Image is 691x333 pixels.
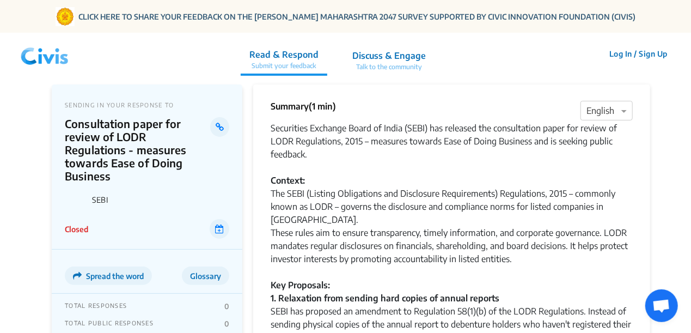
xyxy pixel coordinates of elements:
[271,175,305,186] strong: Context:
[224,302,229,311] p: 0
[65,188,88,211] img: SEBI logo
[65,319,154,328] p: TOTAL PUBLIC RESPONSES
[645,289,678,322] a: Open chat
[224,319,229,328] p: 0
[65,302,127,311] p: TOTAL RESPONSES
[79,11,636,22] a: CLICK HERE TO SHARE YOUR FEEDBACK ON THE [PERSON_NAME] MAHARASHTRA 2047 SURVEY SUPPORTED BY CIVIC...
[56,7,75,26] img: Gom Logo
[249,48,319,61] p: Read & Respond
[182,267,229,285] button: Glossary
[16,38,73,70] img: navlogo.png
[249,61,319,71] p: Submit your feedback
[352,62,426,72] p: Talk to the community
[65,267,152,285] button: Spread the word
[271,280,330,290] strong: Key Proposals:
[271,226,633,278] div: These rules aim to ensure transparency, timely information, and corporate governance. LODR mandat...
[65,223,88,235] p: Closed
[271,100,336,113] p: Summary
[602,45,675,62] button: Log In / Sign Up
[190,271,221,281] span: Glossary
[65,101,229,108] p: SENDING IN YOUR RESPONSE TO
[271,122,633,174] div: Securities Exchange Board of India (SEBI) has released the consultation paper for review of LODR ...
[352,49,426,62] p: Discuss & Engage
[271,187,633,226] div: The SEBI (Listing Obligations and Disclosure Requirements) Regulations, 2015 – commonly known as ...
[309,101,336,112] span: (1 min)
[92,195,229,204] p: SEBI
[65,117,210,183] p: Consultation paper for review of LODR Regulations - measures towards Ease of Doing Business
[271,293,499,304] strong: 1. Relaxation from sending hard copies of annual reports
[86,271,144,281] span: Spread the word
